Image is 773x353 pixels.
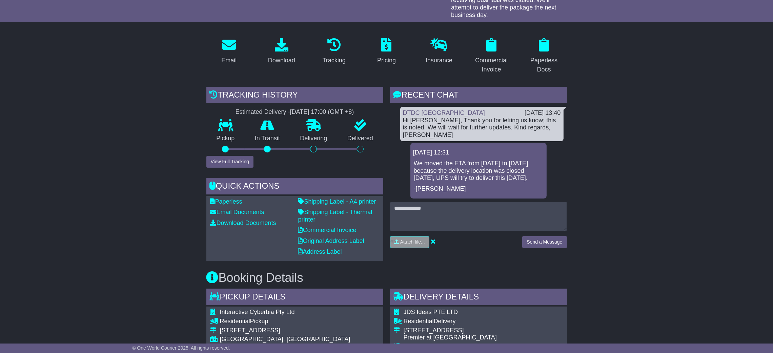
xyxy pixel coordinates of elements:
div: Download [268,56,295,65]
p: Pickup [206,135,245,142]
h3: Booking Details [206,271,567,285]
div: Tracking [322,56,345,65]
div: Quick Actions [206,178,383,196]
div: Insurance [426,56,452,65]
span: JDS Ideas PTE LTD [404,309,458,315]
button: Send a Message [522,236,567,248]
p: Delivering [290,135,338,142]
div: Commercial Invoice [473,56,510,74]
div: Pickup [220,318,350,325]
a: Download [264,36,300,67]
span: © One World Courier 2025. All rights reserved. [132,345,230,351]
a: Paperless Docs [521,36,567,77]
a: Address Label [298,248,342,255]
a: Paperless [210,198,242,205]
p: We moved the ETA from [DATE] to [DATE], because the delivery location was closed [DATE], UPS will... [414,160,543,182]
a: Download Documents [210,220,276,226]
div: Delivery [404,318,507,325]
p: -[PERSON_NAME] [414,185,543,193]
button: View Full Tracking [206,156,253,168]
a: Commercial Invoice [469,36,514,77]
a: Original Address Label [298,237,364,244]
div: RECENT CHAT [390,87,567,105]
div: [DATE] 13:40 [525,109,561,117]
div: [DATE] 17:00 (GMT +8) [290,108,354,116]
div: [DATE] 12:31 [413,149,544,157]
div: Pricing [377,56,396,65]
span: Interactive Cyberbia Pty Ltd [220,309,295,315]
div: [STREET_ADDRESS] [220,327,350,334]
div: [STREET_ADDRESS] [404,327,507,334]
a: Email Documents [210,209,264,215]
div: [GEOGRAPHIC_DATA] [404,343,507,351]
a: Shipping Label - Thermal printer [298,209,372,223]
a: Shipping Label - A4 printer [298,198,376,205]
span: Residential [220,318,250,325]
p: In Transit [245,135,290,142]
a: Pricing [373,36,400,67]
a: Commercial Invoice [298,227,357,233]
div: Tracking history [206,87,383,105]
div: Premier at [GEOGRAPHIC_DATA] [404,334,507,341]
div: Hi [PERSON_NAME], Thank you for letting us know; this is noted. We will wait for further updates.... [403,117,561,139]
span: Residential [404,318,434,325]
div: Pickup Details [206,289,383,307]
div: Paperless Docs [526,56,563,74]
div: Estimated Delivery - [206,108,383,116]
div: Email [221,56,237,65]
a: Tracking [318,36,350,67]
div: Delivery Details [390,289,567,307]
div: [GEOGRAPHIC_DATA], [GEOGRAPHIC_DATA] [220,336,350,343]
a: Email [217,36,241,67]
a: Insurance [421,36,457,67]
p: Delivered [337,135,383,142]
a: DTDC [GEOGRAPHIC_DATA] [403,109,485,116]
